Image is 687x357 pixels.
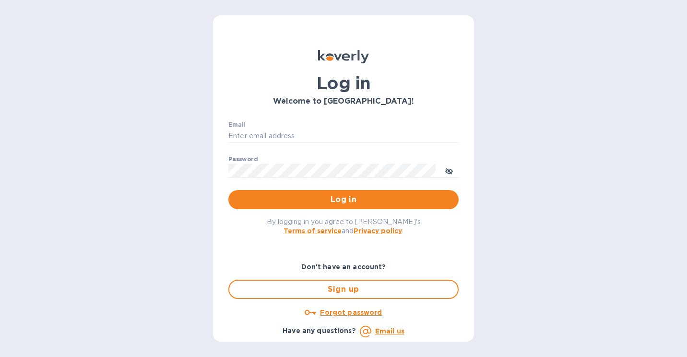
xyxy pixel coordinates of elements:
[284,227,342,235] a: Terms of service
[267,218,421,235] span: By logging in you agree to [PERSON_NAME]'s and .
[228,97,459,106] h3: Welcome to [GEOGRAPHIC_DATA]!
[354,227,402,235] a: Privacy policy
[228,190,459,209] button: Log in
[301,263,386,271] b: Don't have an account?
[228,122,245,128] label: Email
[318,50,369,63] img: Koverly
[228,73,459,93] h1: Log in
[375,327,404,335] a: Email us
[228,280,459,299] button: Sign up
[228,156,258,162] label: Password
[439,161,459,180] button: toggle password visibility
[320,309,382,316] u: Forgot password
[237,284,450,295] span: Sign up
[236,194,451,205] span: Log in
[283,327,356,334] b: Have any questions?
[228,129,459,143] input: Enter email address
